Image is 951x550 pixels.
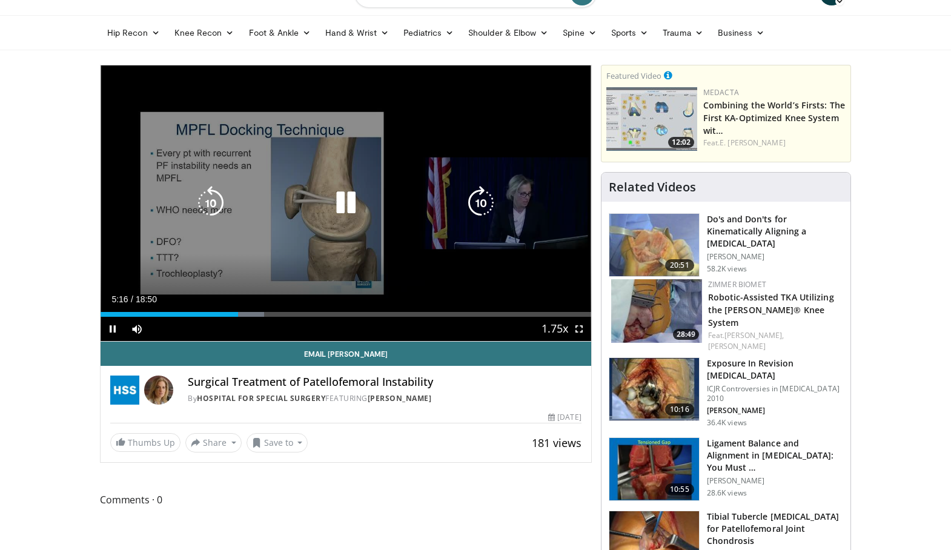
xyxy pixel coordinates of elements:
span: 10:55 [665,483,694,495]
a: Spine [555,21,603,45]
a: Sports [604,21,656,45]
p: [PERSON_NAME] [707,252,843,262]
a: Knee Recon [167,21,242,45]
span: 10:16 [665,403,694,416]
a: Hand & Wrist [318,21,396,45]
a: Thumbs Up [110,433,181,452]
img: howell_knee_1.png.150x105_q85_crop-smart_upscale.jpg [609,214,699,277]
img: Hospital for Special Surgery [110,376,139,405]
span: 181 views [532,436,582,450]
div: [DATE] [548,412,581,423]
h3: Tibial Tubercle [MEDICAL_DATA] for Patellofemoral Joint Chondrosis [707,511,843,547]
a: Trauma [655,21,711,45]
button: Fullscreen [567,317,591,341]
span: 28:49 [673,329,699,340]
h3: Exposure In Revision [MEDICAL_DATA] [707,357,843,382]
button: Playback Rate [543,317,567,341]
a: Zimmer Biomet [708,279,766,290]
a: Foot & Ankle [242,21,319,45]
a: 20:51 Do's and Don'ts for Kinematically Aligning a [MEDICAL_DATA] [PERSON_NAME] 58.2K views [609,213,843,277]
div: Feat. [703,137,846,148]
a: 10:16 Exposure In Revision [MEDICAL_DATA] ICJR Controversies in [MEDICAL_DATA] 2010 [PERSON_NAME]... [609,357,843,428]
p: 28.6K views [707,488,747,498]
a: Email [PERSON_NAME] [101,342,591,366]
a: Robotic-Assisted TKA Utilizing the [PERSON_NAME]® Knee System [708,291,834,328]
img: 242016_0004_1.png.150x105_q85_crop-smart_upscale.jpg [609,438,699,501]
a: 12:02 [606,87,697,151]
p: 58.2K views [707,264,747,274]
img: Screen_shot_2010-09-03_at_2.11.03_PM_2.png.150x105_q85_crop-smart_upscale.jpg [609,358,699,421]
a: Business [711,21,772,45]
span: 20:51 [665,259,694,271]
button: Mute [125,317,149,341]
a: Shoulder & Elbow [461,21,555,45]
p: 36.4K views [707,418,747,428]
span: 18:50 [136,294,157,304]
span: Comments 0 [100,492,592,508]
h3: Ligament Balance and Alignment in [MEDICAL_DATA]: You Must … [707,437,843,474]
a: Hip Recon [100,21,167,45]
a: Combining the World’s Firsts: The First KA-Optimized Knee System wit… [703,99,845,136]
a: Pediatrics [396,21,461,45]
a: 28:49 [611,279,702,343]
div: By FEATURING [188,393,582,404]
a: [PERSON_NAME], [724,330,784,340]
img: Avatar [144,376,173,405]
span: / [131,294,133,304]
small: Featured Video [606,70,661,81]
span: 12:02 [668,137,694,148]
video-js: Video Player [101,65,591,342]
h4: Surgical Treatment of Patellofemoral Instability [188,376,582,389]
h4: Related Videos [609,180,696,194]
a: E. [PERSON_NAME] [720,137,786,148]
button: Pause [101,317,125,341]
button: Save to [247,433,308,452]
p: ICJR Controversies in [MEDICAL_DATA] 2010 [707,384,843,403]
div: Progress Bar [101,312,591,317]
p: [PERSON_NAME] [707,406,843,416]
a: [PERSON_NAME] [368,393,432,403]
button: Share [185,433,242,452]
p: [PERSON_NAME] [707,476,843,486]
img: aaf1b7f9-f888-4d9f-a252-3ca059a0bd02.150x105_q85_crop-smart_upscale.jpg [606,87,697,151]
h3: Do's and Don'ts for Kinematically Aligning a [MEDICAL_DATA] [707,213,843,250]
a: Medacta [703,87,739,98]
div: Feat. [708,330,841,352]
span: 5:16 [111,294,128,304]
img: 8628d054-67c0-4db7-8e0b-9013710d5e10.150x105_q85_crop-smart_upscale.jpg [611,279,702,343]
a: Hospital for Special Surgery [197,393,325,403]
a: 10:55 Ligament Balance and Alignment in [MEDICAL_DATA]: You Must … [PERSON_NAME] 28.6K views [609,437,843,502]
a: [PERSON_NAME] [708,341,766,351]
